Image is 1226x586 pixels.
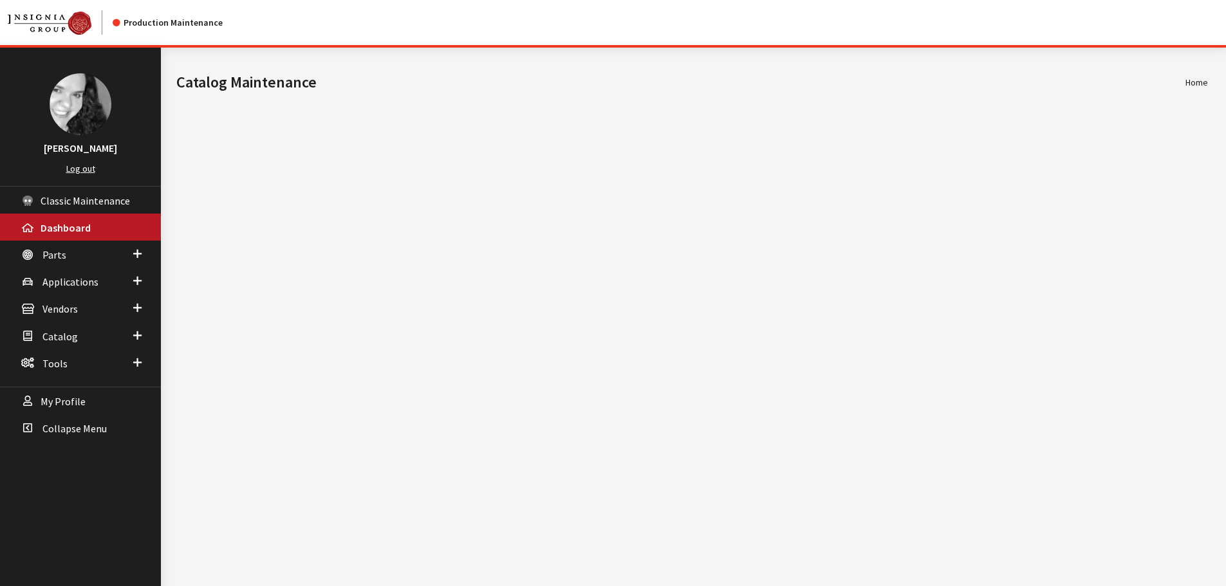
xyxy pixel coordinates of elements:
[1185,76,1208,89] li: Home
[42,303,78,316] span: Vendors
[66,163,95,174] a: Log out
[13,140,148,156] h3: [PERSON_NAME]
[42,248,66,261] span: Parts
[8,10,113,35] a: Insignia Group logo
[8,12,91,35] img: Catalog Maintenance
[41,221,91,234] span: Dashboard
[42,357,68,370] span: Tools
[176,71,1185,94] h1: Catalog Maintenance
[50,73,111,135] img: Khrystal Dorton
[42,422,107,435] span: Collapse Menu
[113,16,223,30] div: Production Maintenance
[42,275,98,288] span: Applications
[42,330,78,343] span: Catalog
[41,194,130,207] span: Classic Maintenance
[41,395,86,408] span: My Profile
